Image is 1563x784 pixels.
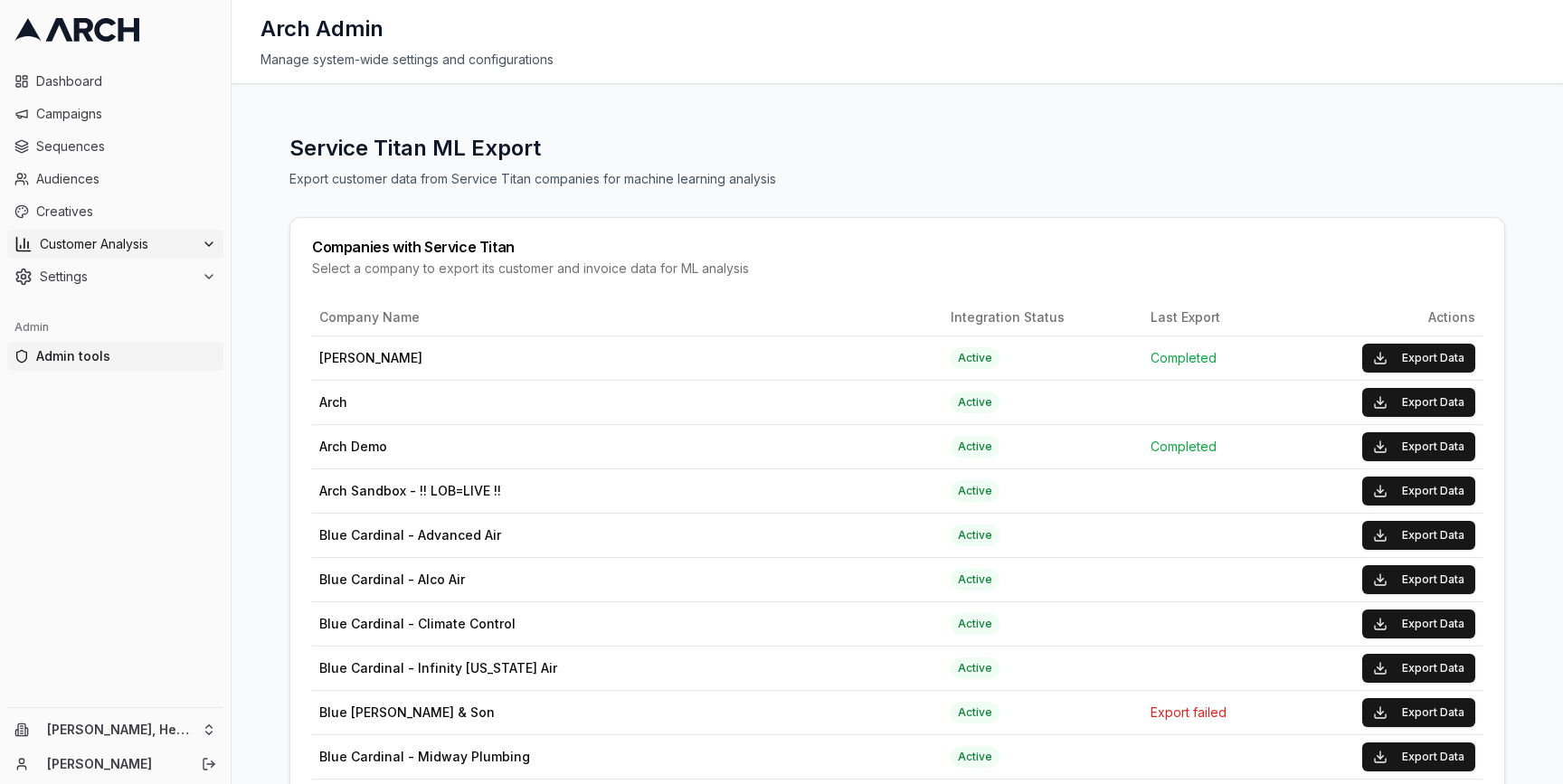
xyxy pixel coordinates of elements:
button: Customer Analysis [7,230,223,259]
button: Settings [7,262,223,291]
span: Dashboard [36,72,216,90]
td: [PERSON_NAME] [312,335,943,380]
span: Audiences [36,170,216,188]
span: Active [951,480,999,502]
button: Export Data [1362,388,1475,417]
span: Active [951,702,999,723]
a: Dashboard [7,67,223,96]
button: Export Data [1362,698,1475,727]
span: [PERSON_NAME], Heating, Cooling and Drains [47,722,194,738]
th: Actions [1284,299,1482,335]
span: Admin tools [36,347,216,365]
div: Companies with Service Titan [312,240,1482,254]
span: Creatives [36,203,216,221]
button: Export Data [1362,565,1475,594]
th: Company Name [312,299,943,335]
button: Export Data [1362,609,1475,638]
span: Active [951,746,999,768]
span: Customer Analysis [40,235,194,253]
a: Admin tools [7,342,223,371]
td: Blue Cardinal - Climate Control [312,601,943,646]
button: Log out [196,751,222,777]
td: Arch Demo [312,424,943,468]
span: Active [951,436,999,458]
a: Audiences [7,165,223,194]
span: Active [951,657,999,679]
span: Campaigns [36,105,216,123]
a: Sequences [7,132,223,161]
th: Last Export [1143,299,1284,335]
span: Active [951,392,999,413]
div: Select a company to export its customer and invoice data for ML analysis [312,260,1482,278]
a: [PERSON_NAME] [47,755,182,773]
td: Arch Sandbox - !! LOB=LIVE !! [312,468,943,513]
button: Export Data [1362,477,1475,505]
td: Arch [312,380,943,424]
button: Export Data [1362,432,1475,461]
span: Active [951,524,999,546]
span: Export failed [1151,704,1227,720]
span: Active [951,347,999,369]
a: Campaigns [7,99,223,128]
span: Active [951,613,999,635]
td: Blue Cardinal - Infinity [US_STATE] Air [312,646,943,690]
h1: Arch Admin [260,14,384,43]
h1: Service Titan ML Export [289,134,1505,163]
td: Blue Cardinal - Advanced Air [312,513,943,557]
th: Integration Status [943,299,1143,335]
span: Sequences [36,137,216,156]
button: Export Data [1362,654,1475,683]
button: Export Data [1362,742,1475,771]
span: Active [951,569,999,590]
td: Blue Cardinal - Midway Plumbing [312,734,943,779]
button: Export Data [1362,521,1475,550]
div: Admin [7,313,223,342]
a: Creatives [7,197,223,226]
td: Blue Cardinal - Alco Air [312,557,943,601]
span: Completed [1151,350,1217,365]
span: Completed [1151,439,1217,454]
button: [PERSON_NAME], Heating, Cooling and Drains [7,715,223,744]
p: Export customer data from Service Titan companies for machine learning analysis [289,170,1505,188]
div: Manage system-wide settings and configurations [260,51,1534,69]
td: Blue [PERSON_NAME] & Son [312,690,943,734]
button: Export Data [1362,344,1475,373]
span: Settings [40,268,194,286]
